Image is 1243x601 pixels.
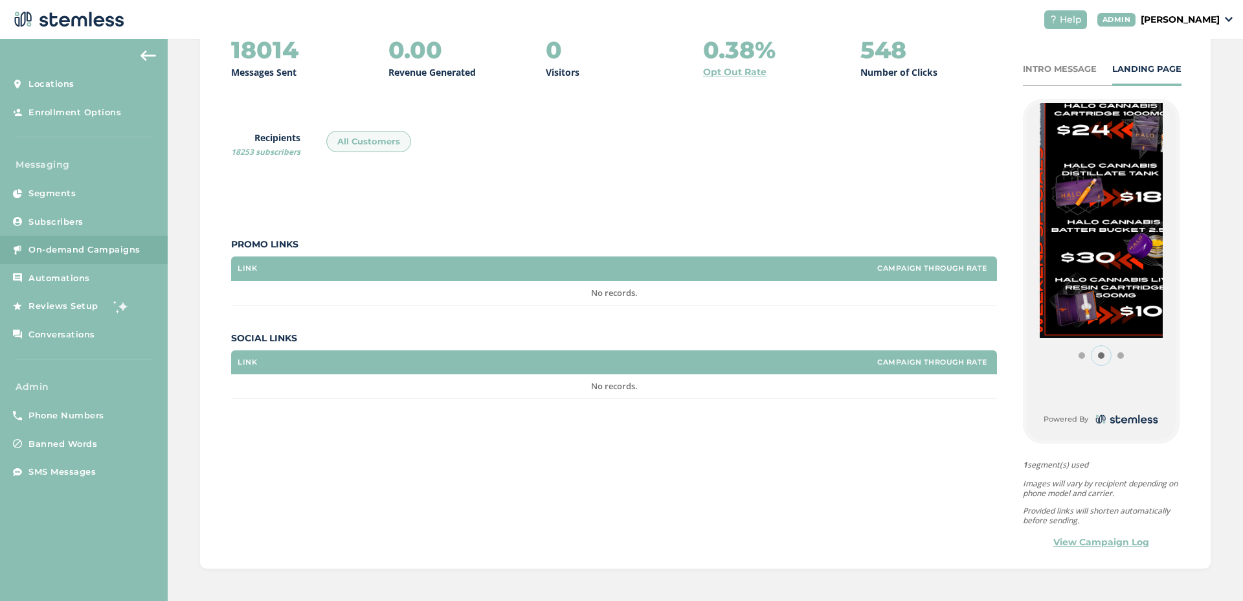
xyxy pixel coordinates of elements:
[231,131,300,158] label: Recipients
[28,187,76,200] span: Segments
[1072,346,1092,365] button: Item 0
[546,37,562,63] h2: 0
[388,37,442,63] h2: 0.00
[1060,13,1082,27] span: Help
[1178,539,1243,601] iframe: Chat Widget
[28,216,84,229] span: Subscribers
[231,37,298,63] h2: 18014
[1044,414,1088,425] small: Powered By
[860,37,906,63] h2: 548
[1093,412,1158,427] img: logo-dark-0685b13c.svg
[326,131,411,153] div: All Customers
[28,78,74,91] span: Locations
[703,65,767,79] a: Opt Out Rate
[591,287,638,299] span: No records.
[238,358,257,367] label: Link
[591,380,638,392] span: No records.
[140,51,156,61] img: icon-arrow-back-accent-c549486e.svg
[10,6,124,32] img: logo-dark-0685b13c.svg
[1141,13,1220,27] p: [PERSON_NAME]
[28,106,121,119] span: Enrollment Options
[28,438,97,451] span: Banned Words
[877,264,987,273] label: Campaign Through Rate
[388,65,476,79] p: Revenue Generated
[28,409,104,422] span: Phone Numbers
[1092,346,1111,365] button: Item 1
[108,293,134,319] img: glitter-stars-b7820f95.gif
[231,332,996,345] label: Social Links
[1023,459,1027,470] strong: 1
[231,146,300,157] span: 18253 subscribers
[1111,346,1130,365] button: Item 2
[1023,506,1180,525] p: Provided links will shorten automatically before sending.
[28,244,140,256] span: On-demand Campaigns
[231,65,297,79] p: Messages Sent
[860,65,937,79] p: Number of Clicks
[1112,63,1181,76] div: LANDING PAGE
[1049,16,1057,23] img: icon-help-white-03924b79.svg
[1033,65,1186,338] img: N6718WqYJ9bOPQhGnFw8fFPuNI31WqcO54bhp0Cc.png
[28,466,96,479] span: SMS Messages
[1225,17,1233,22] img: icon_down-arrow-small-66adaf34.svg
[1023,63,1097,76] div: INTRO MESSAGE
[877,358,987,367] label: Campaign Through Rate
[28,300,98,313] span: Reviews Setup
[238,264,257,273] label: Link
[703,37,776,63] h2: 0.38%
[1097,13,1136,27] div: ADMIN
[1023,459,1180,471] span: segment(s) used
[28,272,90,285] span: Automations
[546,65,579,79] p: Visitors
[1023,479,1180,498] p: Images will vary by recipient depending on phone model and carrier.
[28,328,95,341] span: Conversations
[1053,536,1149,549] a: View Campaign Log
[231,238,996,251] label: Promo Links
